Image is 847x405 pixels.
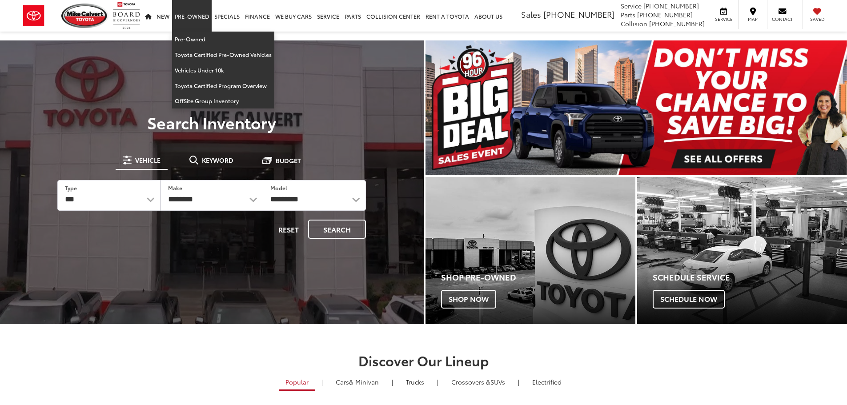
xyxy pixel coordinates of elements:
[61,4,108,28] img: Mike Calvert Toyota
[271,220,306,239] button: Reset
[445,374,512,389] a: SUVs
[349,377,379,386] span: & Minivan
[426,177,635,324] div: Toyota
[807,16,827,22] span: Saved
[543,8,614,20] span: [PHONE_NUMBER]
[276,157,301,164] span: Budget
[168,184,182,192] label: Make
[202,157,233,163] span: Keyword
[643,1,699,10] span: [PHONE_NUMBER]
[653,290,725,309] span: Schedule Now
[435,377,441,386] li: |
[37,113,386,131] h3: Search Inventory
[637,177,847,324] a: Schedule Service Schedule Now
[441,273,635,282] h4: Shop Pre-Owned
[441,290,496,309] span: Shop Now
[319,377,325,386] li: |
[172,32,274,47] a: Pre-Owned
[451,377,490,386] span: Crossovers &
[329,374,385,389] a: Cars
[172,78,274,94] a: Toyota Certified Program Overview
[621,10,635,19] span: Parts
[521,8,541,20] span: Sales
[270,184,287,192] label: Model
[637,177,847,324] div: Toyota
[279,374,315,391] a: Popular
[649,19,705,28] span: [PHONE_NUMBER]
[426,177,635,324] a: Shop Pre-Owned Shop Now
[308,220,366,239] button: Search
[65,184,77,192] label: Type
[389,377,395,386] li: |
[399,374,431,389] a: Trucks
[743,16,763,22] span: Map
[653,273,847,282] h4: Schedule Service
[135,157,161,163] span: Vehicle
[621,19,647,28] span: Collision
[172,93,274,108] a: OffSite Group Inventory
[714,16,734,22] span: Service
[526,374,568,389] a: Electrified
[172,63,274,78] a: Vehicles Under 10k
[621,1,642,10] span: Service
[516,377,522,386] li: |
[172,47,274,63] a: Toyota Certified Pre-Owned Vehicles
[110,353,737,368] h2: Discover Our Lineup
[772,16,793,22] span: Contact
[637,10,693,19] span: [PHONE_NUMBER]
